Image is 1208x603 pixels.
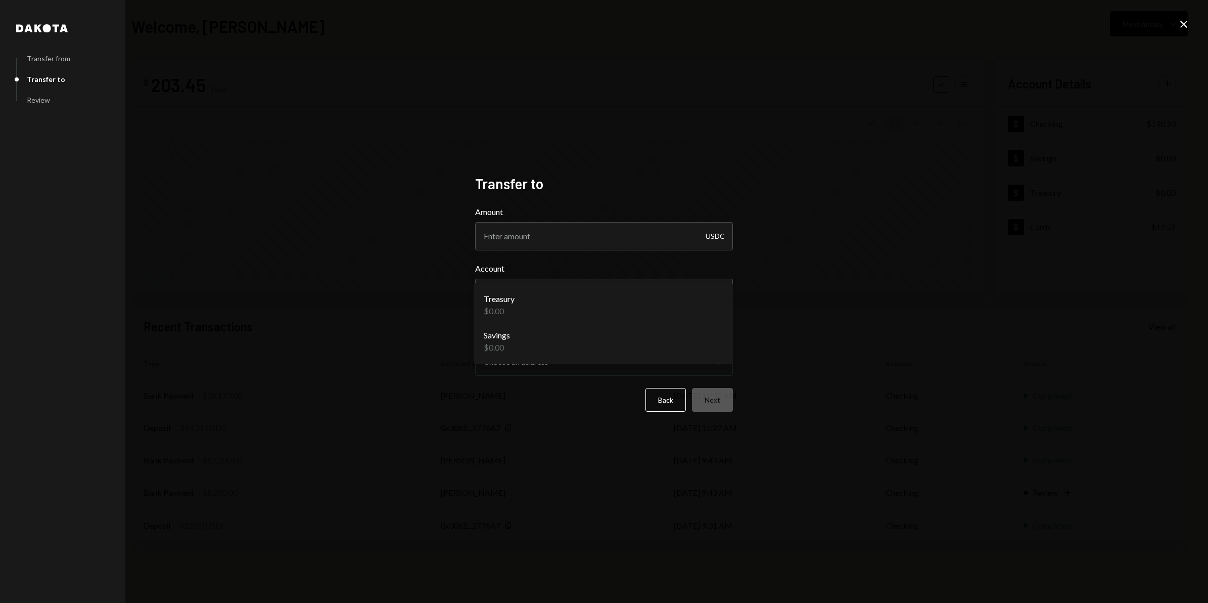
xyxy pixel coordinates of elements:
label: Amount [475,206,733,218]
label: Account [475,263,733,275]
input: Enter amount [475,222,733,250]
h2: Transfer to [475,174,733,194]
div: Transfer from [27,54,70,63]
div: Treasury [484,293,515,305]
div: Savings [484,329,510,341]
div: Review [27,96,50,104]
div: Transfer to [27,75,65,83]
div: USDC [706,222,725,250]
div: $0.00 [484,305,515,317]
button: Account [475,279,733,319]
div: $0.00 [484,341,510,354]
